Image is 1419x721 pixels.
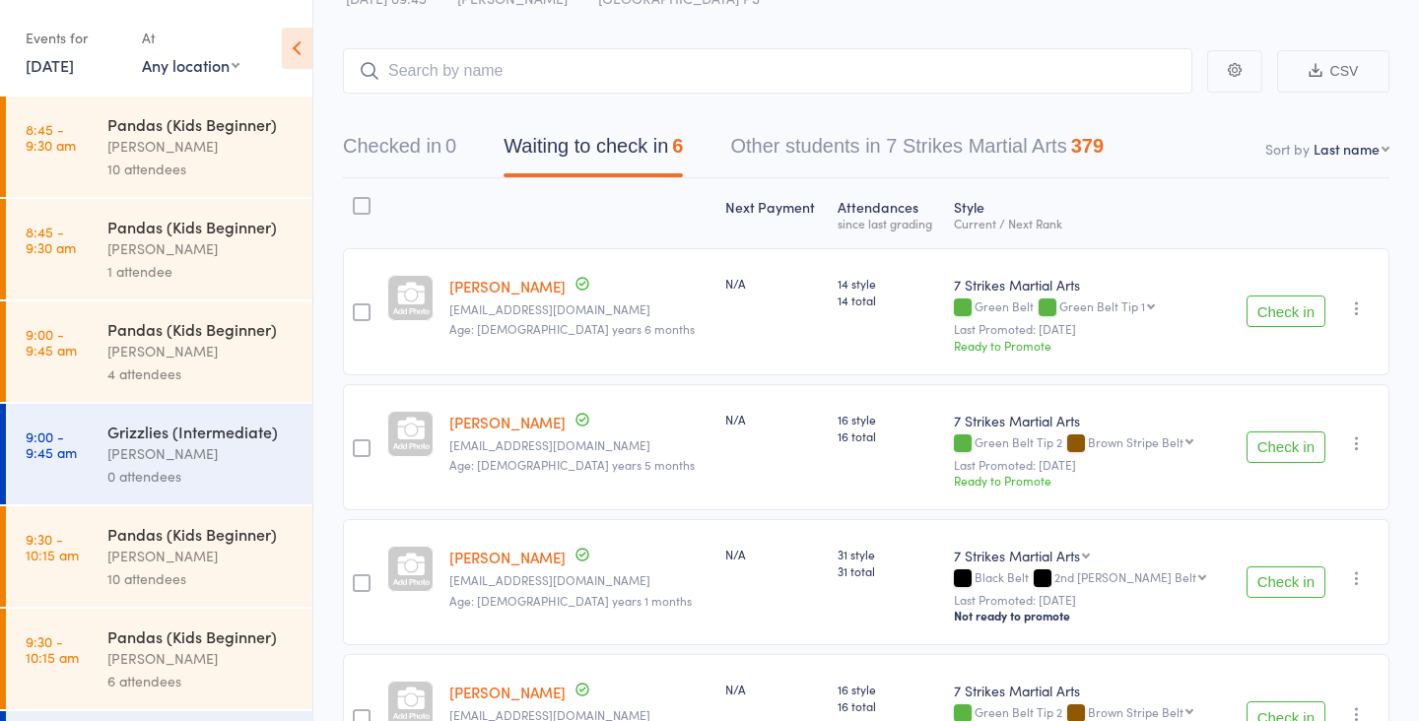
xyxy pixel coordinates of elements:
[1071,135,1104,157] div: 379
[107,158,296,180] div: 10 attendees
[107,340,296,362] div: [PERSON_NAME]
[838,411,938,427] span: 16 style
[954,681,1222,700] div: 7 Strikes Martial Arts
[26,633,79,665] time: 9:30 - 10:15 am
[449,412,566,432] a: [PERSON_NAME]
[449,456,695,473] span: Age: [DEMOGRAPHIC_DATA] years 5 months
[954,546,1080,565] div: 7 Strikes Martial Arts
[954,608,1222,623] div: Not ready to promote
[954,570,1222,587] div: Black Belt
[1088,435,1183,448] div: Brown Stripe Belt
[1247,295,1325,327] button: Check in
[449,438,709,452] small: miel.gavranovic@gmail.com
[725,275,821,292] div: N/A
[107,216,296,237] div: Pandas (Kids Beginner)
[954,435,1222,452] div: Green Belt Tip 2
[107,670,296,692] div: 6 attendees
[26,531,79,562] time: 9:30 - 10:15 am
[449,276,566,296] a: [PERSON_NAME]
[838,427,938,444] span: 16 total
[6,609,312,709] a: 9:30 -10:15 amPandas (Kids Beginner)[PERSON_NAME]6 attendees
[838,217,938,229] div: since last grading
[449,320,695,337] span: Age: [DEMOGRAPHIC_DATA] years 6 months
[6,301,312,402] a: 9:00 -9:45 amPandas (Kids Beginner)[PERSON_NAME]4 attendees
[343,48,1192,94] input: Search by name
[6,404,312,504] a: 9:00 -9:45 amGrizzlies (Intermediate)[PERSON_NAME]0 attendees
[1088,705,1183,718] div: Brown Stripe Belt
[954,458,1222,472] small: Last Promoted: [DATE]
[107,545,296,567] div: [PERSON_NAME]
[838,275,938,292] span: 14 style
[107,625,296,647] div: Pandas (Kids Beginner)
[830,187,946,239] div: Atten­dances
[107,260,296,283] div: 1 attendee
[107,465,296,488] div: 0 attendees
[1059,299,1145,312] div: Green Belt Tip 1
[26,121,76,153] time: 8:45 - 9:30 am
[730,125,1104,177] button: Other students in 7 Strikes Martial Arts379
[445,135,456,157] div: 0
[6,506,312,607] a: 9:30 -10:15 amPandas (Kids Beginner)[PERSON_NAME]10 attendees
[343,125,456,177] button: Checked in0
[838,562,938,579] span: 31 total
[26,224,76,255] time: 8:45 - 9:30 am
[946,187,1230,239] div: Style
[838,697,938,714] span: 16 total
[107,237,296,260] div: [PERSON_NAME]
[717,187,829,239] div: Next Payment
[142,22,239,54] div: At
[6,199,312,299] a: 8:45 -9:30 amPandas (Kids Beginner)[PERSON_NAME]1 attendee
[838,681,938,697] span: 16 style
[107,442,296,465] div: [PERSON_NAME]
[838,546,938,562] span: 31 style
[107,362,296,385] div: 4 attendees
[1054,570,1196,583] div: 2nd [PERSON_NAME] Belt
[107,567,296,590] div: 10 attendees
[954,217,1222,229] div: Current / Next Rank
[107,421,296,442] div: Grizzlies (Intermediate)
[142,54,239,76] div: Any location
[107,318,296,340] div: Pandas (Kids Beginner)
[1247,566,1325,598] button: Check in
[504,125,683,177] button: Waiting to check in6
[725,411,821,427] div: N/A
[107,523,296,545] div: Pandas (Kids Beginner)
[838,292,938,308] span: 14 total
[6,97,312,197] a: 8:45 -9:30 amPandas (Kids Beginner)[PERSON_NAME]10 attendees
[954,299,1222,316] div: Green Belt
[954,411,1222,430] div: 7 Strikes Martial Arts
[954,337,1222,354] div: Ready to Promote
[26,22,122,54] div: Events for
[1247,431,1325,463] button: Check in
[26,326,77,358] time: 9:00 - 9:45 am
[107,647,296,670] div: [PERSON_NAME]
[954,593,1222,607] small: Last Promoted: [DATE]
[449,573,709,587] small: kimgo900@gmail.com
[725,681,821,697] div: N/A
[449,302,709,316] small: ahcruickshank@gmail.com
[107,135,296,158] div: [PERSON_NAME]
[26,54,74,76] a: [DATE]
[954,322,1222,336] small: Last Promoted: [DATE]
[107,113,296,135] div: Pandas (Kids Beginner)
[449,547,566,567] a: [PERSON_NAME]
[449,592,692,609] span: Age: [DEMOGRAPHIC_DATA] years 1 months
[449,682,566,702] a: [PERSON_NAME]
[1265,139,1310,159] label: Sort by
[954,472,1222,489] div: Ready to Promote
[672,135,683,157] div: 6
[725,546,821,562] div: N/A
[954,275,1222,295] div: 7 Strikes Martial Arts
[26,428,77,460] time: 9:00 - 9:45 am
[1314,139,1380,159] div: Last name
[1277,50,1389,93] button: CSV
